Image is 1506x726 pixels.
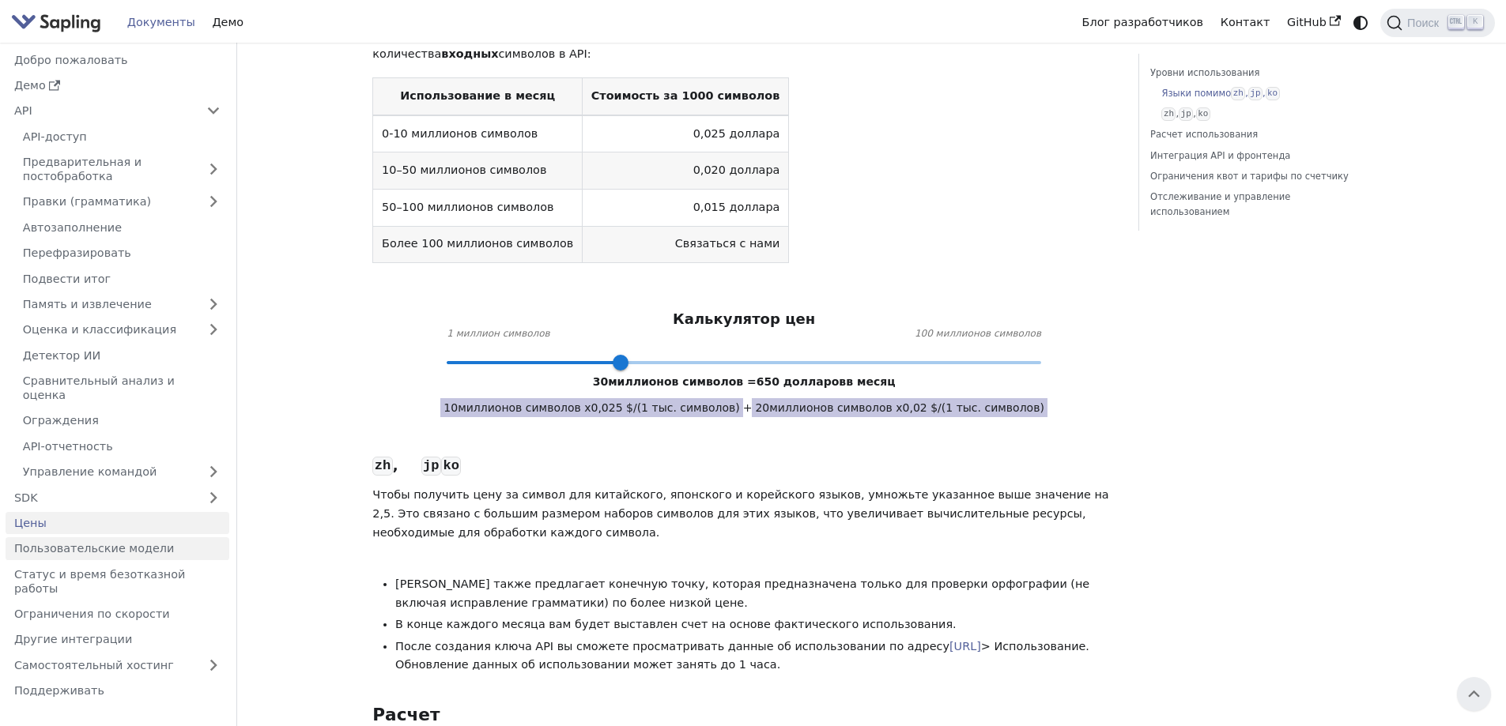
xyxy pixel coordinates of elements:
[693,164,780,176] font: 0,020 доллара
[119,10,204,35] a: Документы
[395,577,1089,609] font: [PERSON_NAME] также предлагает конечную точку, которая предназначена только для проверки орфограф...
[23,323,176,336] font: Оценка и классификация
[441,47,498,60] font: входных
[903,401,938,414] font: 0,02 $
[6,679,229,702] a: Поддерживать
[127,16,195,28] font: Документы
[6,486,198,509] a: SDK
[14,659,174,671] font: Самостоятельный хостинг
[1467,15,1483,29] kbd: K
[949,640,981,653] a: [URL]
[915,328,1041,339] font: 100 миллионов символов
[1161,107,1359,122] a: zh,jp,ko
[1074,10,1212,35] a: Блог разработчиков
[447,328,549,339] font: 1 миллион символов
[14,542,174,555] font: Пользовательские модели
[14,461,229,483] a: Управление командой
[6,512,229,535] a: Цены
[14,151,229,188] a: Предварительная и постобработка
[1150,191,1290,217] font: Отслеживание и управление использованием
[382,201,553,213] font: 50–100 миллионов символов
[1150,169,1364,184] a: Ограничения квот и тарифы по счетчику
[23,414,99,427] font: Ограждения
[198,486,229,509] button: Развернуть категорию боковой панели «SDK»
[14,318,229,341] a: Оценка и классификация
[14,344,229,367] a: Детектор ИИ
[1150,127,1364,142] a: Расчет использования
[14,517,47,529] font: Цены
[1150,150,1290,161] font: Интеграция API и фронтенда
[938,401,1044,414] font: /(1 тыс. символов)
[23,195,151,208] font: Правки (грамматика)
[608,375,757,388] font: миллионов символов =
[1266,87,1280,100] code: ko
[1161,107,1176,121] code: zh
[1457,677,1491,711] button: Прокрутить обратно наверх
[1380,9,1495,37] button: Поиск (Ctrl+K)
[14,104,32,117] font: API
[421,457,441,476] code: jp
[382,237,573,250] font: Более 100 миллионов символов
[673,310,815,327] font: Калькулятор цен
[846,375,895,388] font: в месяц
[591,401,633,414] font: 0,025 $
[23,221,122,234] font: Автозаполнение
[14,242,229,265] a: Перефразировать
[6,562,229,600] a: Статус и время безотказной работы
[1287,16,1327,28] font: GitHub
[1082,16,1203,28] font: Блог разработчиков
[633,401,740,414] font: /(1 тыс. символов)
[372,488,1108,539] font: Чтобы получить цену за символ для китайского, японского и корейского языков, умножьте указанное в...
[1278,10,1349,35] a: GitHub
[1212,10,1278,35] a: Контакт
[14,370,229,407] a: Сравнительный анализ и оценка
[14,293,229,316] a: Память и извлечение
[14,216,229,239] a: Автозаполнение
[23,246,131,259] font: Перефразировать
[395,618,957,630] font: В конце каждого месяца вам будет выставлен счет на основе фактического использования.
[1248,87,1263,100] code: jp
[1150,67,1259,78] font: Уровни использования
[6,74,229,97] a: Демо
[14,54,128,66] font: Добро пожаловать
[14,434,229,457] a: API-отчетность
[14,633,132,645] font: Другие интеграции
[1231,87,1245,100] code: zh
[395,640,949,653] font: После создания ключа API вы сможете просматривать данные об использовании по адресу
[14,190,229,213] a: Правки (грамматика)
[14,267,229,290] a: Подвести итог
[1245,88,1248,99] font: ,
[23,465,157,478] font: Управление командой
[1196,107,1210,121] code: ko
[757,375,846,388] font: 650 долларов
[6,653,229,676] a: Самостоятельный хостинг
[1161,88,1231,99] font: Языки помимо
[441,457,461,476] code: ko
[1150,149,1364,164] a: Интеграция API и фронтенда
[6,537,229,560] a: Пользовательские модели
[1193,108,1196,119] font: ,
[769,401,902,414] font: миллионов символов x
[1150,190,1364,220] a: Отслеживание и управление использованием
[14,125,229,148] a: API-доступ
[6,100,198,122] a: API
[1150,66,1364,81] a: Уровни использования
[204,10,252,35] a: Демо
[1150,171,1349,182] font: Ограничения квот и тарифы по счетчику
[372,28,1007,60] font: с точки зрения количества
[23,440,113,453] font: API-отчетность
[14,409,229,432] a: Ограждения
[382,164,546,176] font: 10–50 миллионов символов
[591,89,780,102] font: Стоимость за 1000 символов
[593,375,608,388] font: 30
[372,457,392,476] code: zh
[498,47,591,60] font: символов в API:
[693,127,780,140] font: 0,025 доллара
[1221,16,1270,28] font: Контакт
[1349,11,1372,34] button: Переключение между темным и светлым режимами (в настоящее время системный режим)
[458,401,591,414] font: миллионов символов x
[23,298,152,310] font: Память и извлечение
[6,628,229,651] a: Другие интеграции
[1150,129,1258,140] font: Расчет использования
